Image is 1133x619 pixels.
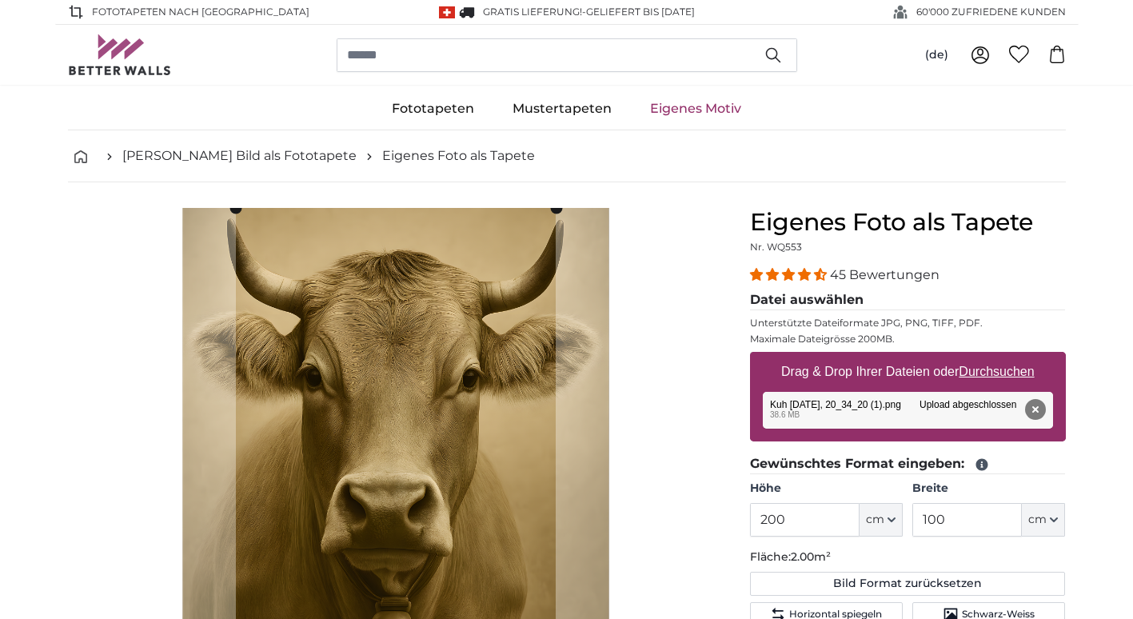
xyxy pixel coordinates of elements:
[92,5,309,19] span: Fototapeten nach [GEOGRAPHIC_DATA]
[586,6,695,18] span: Geliefert bis [DATE]
[1022,503,1065,537] button: cm
[483,6,582,18] span: GRATIS Lieferung!
[912,481,1065,497] label: Breite
[631,88,760,130] a: Eigenes Motiv
[860,503,903,537] button: cm
[439,6,455,18] img: Schweiz
[750,454,1066,474] legend: Gewünschtes Format eingeben:
[750,481,903,497] label: Höhe
[68,130,1066,182] nav: breadcrumbs
[750,241,802,253] span: Nr. WQ553
[775,356,1041,388] label: Drag & Drop Ihrer Dateien oder
[582,6,695,18] span: -
[68,34,172,75] img: Betterwalls
[916,5,1066,19] span: 60'000 ZUFRIEDENE KUNDEN
[122,146,357,166] a: [PERSON_NAME] Bild als Fototapete
[750,549,1066,565] p: Fläche:
[750,572,1066,596] button: Bild Format zurücksetzen
[373,88,493,130] a: Fototapeten
[750,208,1066,237] h1: Eigenes Foto als Tapete
[866,512,884,528] span: cm
[1028,512,1047,528] span: cm
[750,333,1066,345] p: Maximale Dateigrösse 200MB.
[830,267,940,282] span: 45 Bewertungen
[750,290,1066,310] legend: Datei auswählen
[750,267,830,282] span: 4.36 stars
[791,549,831,564] span: 2.00m²
[493,88,631,130] a: Mustertapeten
[382,146,535,166] a: Eigenes Foto als Tapete
[750,317,1066,329] p: Unterstützte Dateiformate JPG, PNG, TIFF, PDF.
[912,41,961,70] button: (de)
[959,365,1034,378] u: Durchsuchen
